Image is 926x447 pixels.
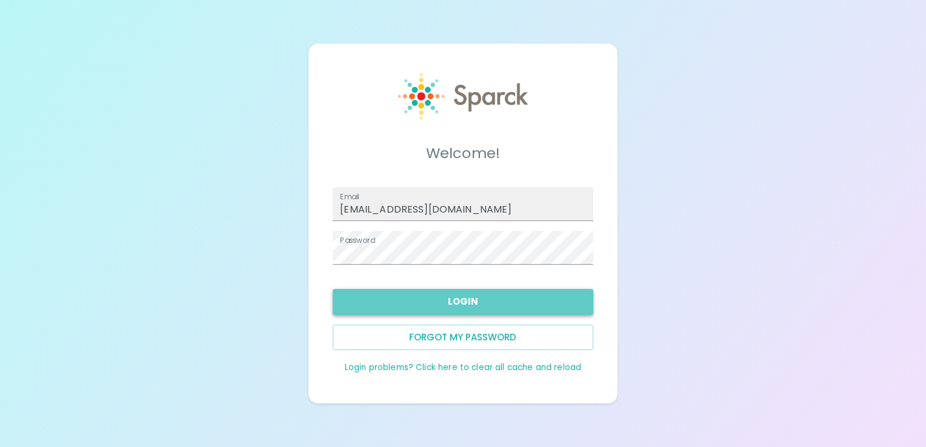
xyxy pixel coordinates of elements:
[333,325,593,350] button: Forgot my password
[345,362,581,373] a: Login problems? Click here to clear all cache and reload
[340,191,359,202] label: Email
[333,144,593,163] h5: Welcome!
[333,289,593,314] button: Login
[340,235,375,245] label: Password
[398,73,528,120] img: Sparck logo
